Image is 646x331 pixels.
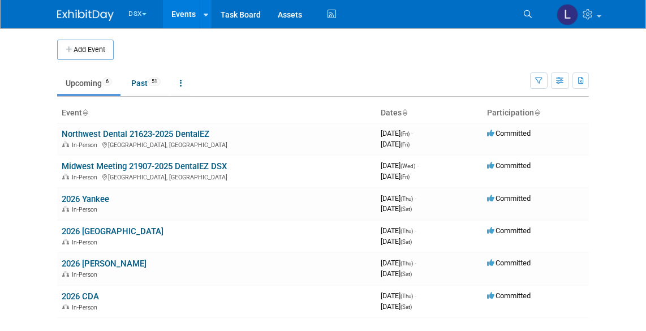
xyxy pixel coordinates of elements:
[400,228,413,234] span: (Thu)
[72,271,101,278] span: In-Person
[381,302,412,311] span: [DATE]
[381,129,413,137] span: [DATE]
[411,129,413,137] span: -
[62,161,227,171] a: Midwest Meeting 21907-2025 DentalEZ DSX
[102,78,112,86] span: 6
[381,140,410,148] span: [DATE]
[400,174,410,180] span: (Fri)
[62,206,69,212] img: In-Person Event
[381,194,416,203] span: [DATE]
[57,40,114,60] button: Add Event
[62,304,69,309] img: In-Person Event
[400,304,412,310] span: (Sat)
[400,196,413,202] span: (Thu)
[487,129,531,137] span: Committed
[72,141,101,149] span: In-Person
[62,226,163,237] a: 2026 [GEOGRAPHIC_DATA]
[148,78,161,86] span: 51
[72,239,101,246] span: In-Person
[62,172,372,181] div: [GEOGRAPHIC_DATA], [GEOGRAPHIC_DATA]
[415,259,416,267] span: -
[62,141,69,147] img: In-Person Event
[487,161,531,170] span: Committed
[62,140,372,149] div: [GEOGRAPHIC_DATA], [GEOGRAPHIC_DATA]
[400,163,415,169] span: (Wed)
[487,194,531,203] span: Committed
[400,239,412,245] span: (Sat)
[400,271,412,277] span: (Sat)
[381,204,412,213] span: [DATE]
[62,129,209,139] a: Northwest Dental 21623-2025 DentalEZ
[381,291,416,300] span: [DATE]
[381,269,412,278] span: [DATE]
[62,271,69,277] img: In-Person Event
[82,108,88,117] a: Sort by Event Name
[381,259,416,267] span: [DATE]
[381,172,410,180] span: [DATE]
[487,226,531,235] span: Committed
[400,141,410,148] span: (Fri)
[483,104,589,123] th: Participation
[57,104,376,123] th: Event
[400,206,412,212] span: (Sat)
[400,260,413,266] span: (Thu)
[534,108,540,117] a: Sort by Participation Type
[487,291,531,300] span: Committed
[62,194,109,204] a: 2026 Yankee
[415,194,416,203] span: -
[415,291,416,300] span: -
[123,72,169,94] a: Past51
[417,161,419,170] span: -
[487,259,531,267] span: Committed
[400,131,410,137] span: (Fri)
[402,108,407,117] a: Sort by Start Date
[72,174,101,181] span: In-Person
[62,174,69,179] img: In-Person Event
[62,291,99,302] a: 2026 CDA
[415,226,416,235] span: -
[72,304,101,311] span: In-Person
[62,239,69,244] img: In-Person Event
[381,226,416,235] span: [DATE]
[381,161,419,170] span: [DATE]
[381,237,412,246] span: [DATE]
[400,293,413,299] span: (Thu)
[376,104,483,123] th: Dates
[57,72,120,94] a: Upcoming6
[57,10,114,21] img: ExhibitDay
[557,4,578,25] img: Lori Stewart
[62,259,147,269] a: 2026 [PERSON_NAME]
[72,206,101,213] span: In-Person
